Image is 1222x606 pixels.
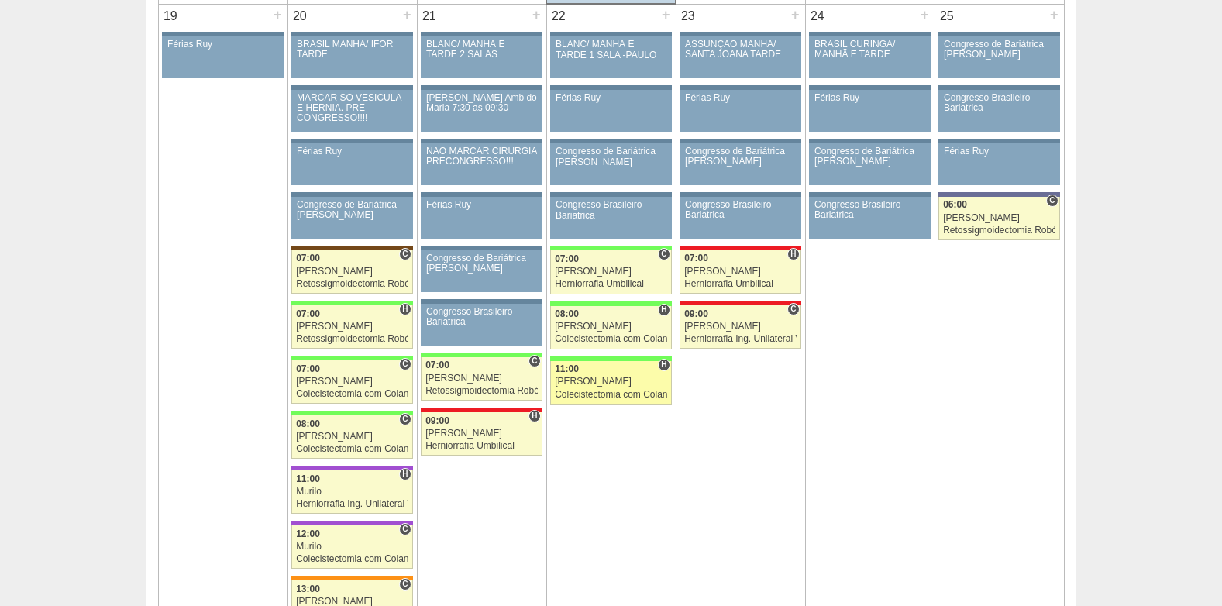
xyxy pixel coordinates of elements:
div: Herniorrafia Umbilical [555,279,667,289]
a: H 07:00 [PERSON_NAME] Herniorrafia Umbilical [680,250,800,294]
a: H 11:00 [PERSON_NAME] Colecistectomia com Colangiografia VL [550,361,671,405]
div: Key: Aviso [421,85,542,90]
span: Hospital [528,410,540,422]
div: Key: Brasil [421,353,542,357]
span: 08:00 [555,308,579,319]
a: Férias Ruy [680,90,800,132]
span: Consultório [399,578,411,591]
div: [PERSON_NAME] [555,267,667,277]
div: Retossigmoidectomia Robótica [943,226,1055,236]
a: Férias Ruy [809,90,930,132]
div: Key: Assunção [421,408,542,412]
span: 11:00 [555,363,579,374]
div: Key: Aviso [809,192,930,197]
div: Key: Brasil [550,246,671,250]
a: MARCAR SÓ VESICULA E HERNIA. PRE CONGRESSO!!!! [291,90,412,132]
div: Key: Aviso [550,192,671,197]
a: Congresso Brasileiro Bariatrica [938,90,1059,132]
div: Colecistectomia com Colangiografia VL [555,334,667,344]
span: Hospital [787,248,799,260]
div: + [530,5,543,25]
div: BRASIL CURINGA/ MANHÃ E TARDE [814,40,925,60]
div: [PERSON_NAME] [296,432,408,442]
span: 13:00 [296,584,320,594]
div: Férias Ruy [167,40,278,50]
span: 07:00 [425,360,449,370]
a: Congresso Brasileiro Bariatrica [550,197,671,239]
div: [PERSON_NAME] [296,267,408,277]
a: BLANC/ MANHÃ E TARDE 2 SALAS [421,36,542,78]
a: Congresso Brasileiro Bariatrica [809,197,930,239]
div: 22 [547,5,571,28]
div: Colecistectomia com Colangiografia VL [555,390,667,400]
div: Congresso de Bariátrica [PERSON_NAME] [814,146,925,167]
div: Congresso de Bariátrica [PERSON_NAME] [297,200,408,220]
div: Key: IFOR [291,521,412,525]
div: 19 [159,5,183,28]
div: 24 [806,5,830,28]
span: Hospital [399,468,411,480]
span: 07:00 [296,308,320,319]
div: 25 [935,5,959,28]
a: BLANC/ MANHÃ E TARDE 1 SALA -PAULO [550,36,671,78]
div: Key: Brasil [291,411,412,415]
a: NAO MARCAR CIRURGIA PRECONGRESSO!!! [421,143,542,185]
div: Congresso de Bariátrica [PERSON_NAME] [556,146,666,167]
a: Congresso de Bariátrica [PERSON_NAME] [938,36,1059,78]
span: Consultório [658,248,670,260]
div: BRASIL MANHÃ/ IFOR TARDE [297,40,408,60]
div: MARCAR SÓ VESICULA E HERNIA. PRE CONGRESSO!!!! [297,93,408,124]
div: Key: Aviso [938,139,1059,143]
a: C 07:00 [PERSON_NAME] Herniorrafia Umbilical [550,250,671,294]
div: Key: Aviso [291,32,412,36]
a: Férias Ruy [291,143,412,185]
a: BRASIL CURINGA/ MANHÃ E TARDE [809,36,930,78]
div: Key: São Luiz - SCS [291,576,412,580]
span: Consultório [787,303,799,315]
div: + [659,5,673,25]
div: [PERSON_NAME] Amb do Maria 7:30 as 09:30 [426,93,537,113]
a: Férias Ruy [550,90,671,132]
div: [PERSON_NAME] [943,213,1055,223]
span: 12:00 [296,529,320,539]
div: Congresso Brasileiro Bariatrica [685,200,796,220]
span: 07:00 [296,363,320,374]
div: [PERSON_NAME] [425,429,538,439]
div: Key: Aviso [550,32,671,36]
a: C 07:00 [PERSON_NAME] Colecistectomia com Colangiografia VL [291,360,412,404]
div: Key: Aviso [938,32,1059,36]
div: Colecistectomia com Colangiografia VL [296,389,408,399]
div: Retossigmoidectomia Robótica [296,334,408,344]
span: Hospital [658,304,670,316]
div: Key: Aviso [809,85,930,90]
div: Congresso de Bariátrica [PERSON_NAME] [685,146,796,167]
a: C 07:00 [PERSON_NAME] Retossigmoidectomia Robótica [291,250,412,294]
div: + [1048,5,1061,25]
div: [PERSON_NAME] [555,322,667,332]
a: Congresso de Bariátrica [PERSON_NAME] [550,143,671,185]
div: Key: Assunção [680,301,800,305]
div: BLANC/ MANHÃ E TARDE 1 SALA -PAULO [556,40,666,60]
a: ASSUNÇÃO MANHÃ/ SANTA JOANA TARDE [680,36,800,78]
div: Murilo [296,487,408,497]
div: 20 [288,5,312,28]
span: 07:00 [296,253,320,263]
div: [PERSON_NAME] [296,377,408,387]
div: Férias Ruy [685,93,796,103]
a: C 07:00 [PERSON_NAME] Retossigmoidectomia Robótica [421,357,542,401]
a: Congresso de Bariátrica [PERSON_NAME] [809,143,930,185]
div: Colecistectomia com Colangiografia VL [296,444,408,454]
a: Congresso de Bariátrica [PERSON_NAME] [421,250,542,292]
div: Key: Vila Nova Star [938,192,1059,197]
a: Férias Ruy [421,197,542,239]
span: 09:00 [425,415,449,426]
a: BRASIL MANHÃ/ IFOR TARDE [291,36,412,78]
div: Key: Aviso [680,192,800,197]
div: NAO MARCAR CIRURGIA PRECONGRESSO!!! [426,146,537,167]
div: Retossigmoidectomia Robótica [296,279,408,289]
div: + [789,5,802,25]
div: Congresso Brasileiro Bariatrica [556,200,666,220]
div: Herniorrafia Umbilical [425,441,538,451]
div: Congresso de Bariátrica [PERSON_NAME] [944,40,1055,60]
a: [PERSON_NAME] Amb do Maria 7:30 as 09:30 [421,90,542,132]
